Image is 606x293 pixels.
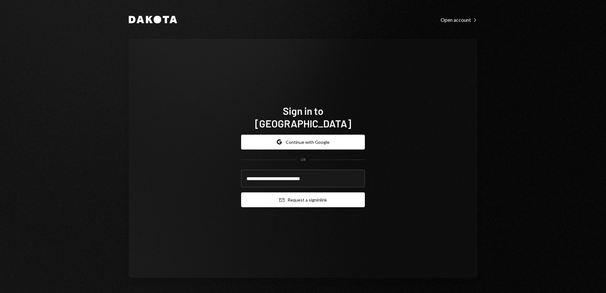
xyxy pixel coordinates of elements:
a: Open account [441,16,477,23]
div: Open account [441,17,477,23]
button: Continue with Google [241,135,365,149]
div: OR [300,157,306,162]
button: Request a signinlink [241,192,365,207]
h1: Sign in to [GEOGRAPHIC_DATA] [241,104,365,130]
